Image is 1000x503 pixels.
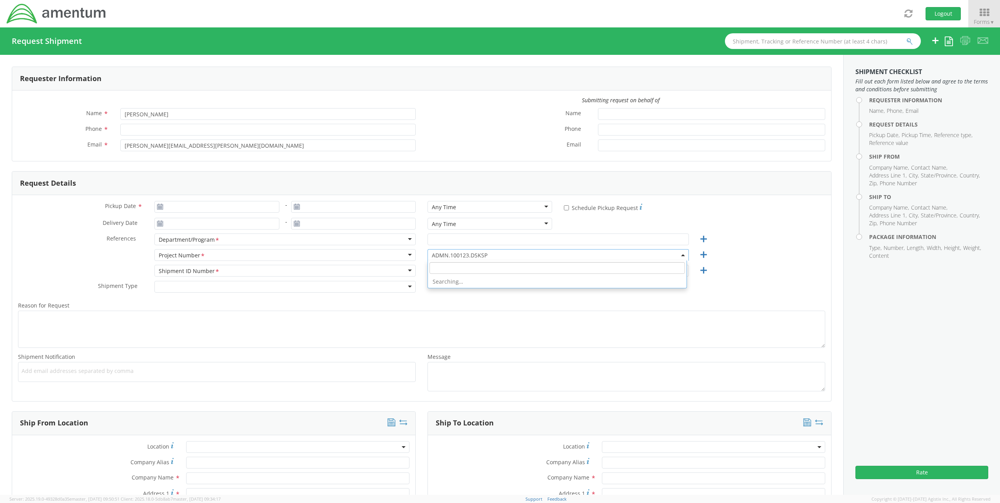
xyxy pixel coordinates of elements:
span: ADMN.100123.DSKSP [428,249,689,261]
h4: Package Information [869,234,988,240]
li: Contact Name [911,204,947,212]
div: Any Time [432,203,456,211]
a: Support [525,496,542,502]
span: Shipment Type [98,282,138,291]
h4: Requester Information [869,97,988,103]
li: Number [884,244,905,252]
div: Any Time [432,220,456,228]
li: Length [907,244,925,252]
button: Logout [926,7,961,20]
li: Phone Number [880,219,917,227]
span: master, [DATE] 09:34:17 [173,496,221,502]
span: Server: 2025.19.0-49328d0a35e [9,496,120,502]
li: State/Province [921,212,958,219]
span: Phone [85,125,102,132]
span: Add email addresses separated by comma [22,367,412,375]
h4: Request Details [869,121,988,127]
i: Submitting request on behalf of [582,96,659,104]
li: Type [869,244,882,252]
span: Location [563,443,585,450]
li: Contact Name [911,164,947,172]
span: Email [567,141,581,150]
li: Address Line 1 [869,212,907,219]
h3: Ship To Location [436,419,494,427]
li: State/Province [921,172,958,179]
span: master, [DATE] 09:50:51 [72,496,120,502]
span: Message [428,353,451,360]
span: Name [565,109,581,118]
img: dyn-intl-logo-049831509241104b2a82.png [6,3,107,25]
span: Shipment Notification [18,353,75,360]
div: Department/Program [159,236,220,244]
span: Copyright © [DATE]-[DATE] Agistix Inc., All Rights Reserved [871,496,991,502]
li: Name [869,107,885,115]
li: City [909,172,919,179]
li: Country [960,212,980,219]
span: Fill out each form listed below and agree to the terms and conditions before submitting [855,78,988,93]
div: Shipment ID Number [159,267,220,275]
span: Client: 2025.18.0-5db8ab7 [121,496,221,502]
li: Zip [869,219,878,227]
li: Weight [963,244,981,252]
label: Schedule Pickup Request [564,203,642,212]
li: Reference type [934,131,973,139]
li: Phone [887,107,904,115]
li: Reference value [869,139,908,147]
h3: Request Details [20,179,76,187]
span: Email [87,141,102,148]
h4: Ship To [869,194,988,200]
div: Project Number [159,251,205,260]
h4: Ship From [869,154,988,159]
span: Company Alias [546,458,585,466]
span: Company Name [132,474,174,481]
input: Schedule Pickup Request [564,205,569,210]
li: Country [960,172,980,179]
span: References [107,235,136,242]
span: ADMN.100123.DSKSP [432,251,685,259]
span: Name [86,109,102,117]
li: Zip [869,179,878,187]
li: Height [944,244,961,252]
button: Rate [855,466,988,479]
li: Address Line 1 [869,172,907,179]
li: Company Name [869,164,909,172]
span: Address 1 [559,490,585,497]
span: ▼ [990,19,995,25]
li: Company Name [869,204,909,212]
span: Delivery Date [103,219,138,228]
li: Phone Number [880,179,917,187]
span: Company Alias [130,458,169,466]
li: Width [927,244,942,252]
span: Company Name [547,474,589,481]
h4: Request Shipment [12,37,82,45]
h3: Requester Information [20,75,101,83]
h3: Ship From Location [20,419,88,427]
span: Reason for Request [18,302,69,309]
input: Shipment, Tracking or Reference Number (at least 4 chars) [725,33,921,49]
a: Feedback [547,496,567,502]
span: Location [147,443,169,450]
span: Pickup Date [105,202,136,210]
li: Pickup Date [869,131,900,139]
li: Pickup Time [902,131,932,139]
li: Content [869,252,889,260]
h3: Shipment Checklist [855,69,988,76]
li: Searching… [428,275,687,288]
span: Address 1 [143,490,169,497]
span: Phone [565,125,581,134]
span: Forms [974,18,995,25]
li: City [909,212,919,219]
li: Email [906,107,918,115]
